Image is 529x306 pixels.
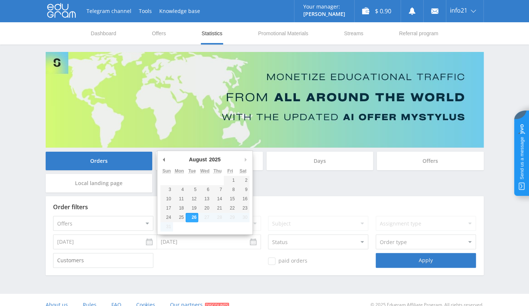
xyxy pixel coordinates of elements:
button: 17 [160,204,173,213]
div: Local landing page [46,174,153,193]
button: 21 [211,204,224,213]
span: paid orders [268,257,307,265]
button: 24 [160,213,173,222]
p: Your manager: [303,4,345,10]
span: info21 [450,7,467,13]
button: 19 [186,204,198,213]
button: 22 [224,204,236,213]
button: 6 [198,185,211,194]
button: 15 [224,194,236,204]
button: 25 [173,213,186,222]
abbr: Sunday [162,168,171,174]
div: Orders [46,152,153,170]
abbr: Friday [227,168,233,174]
button: 9 [236,185,249,194]
a: Referral program [398,22,439,45]
div: Actions [156,152,263,170]
div: August [188,154,208,165]
button: 13 [198,194,211,204]
button: Next month [242,154,249,165]
abbr: Tuesday [188,168,196,174]
button: Previous month [160,154,168,165]
abbr: Saturday [239,168,246,174]
button: 3 [160,185,173,194]
a: Dashboard [90,22,117,45]
button: 4 [173,185,186,194]
button: 10 [160,194,173,204]
a: Offers [151,22,167,45]
button: 5 [186,185,198,194]
button: 1 [224,176,236,185]
button: 11 [173,194,186,204]
button: 26 [186,213,198,222]
abbr: Monday [175,168,184,174]
a: Streams [343,22,364,45]
button: 7 [211,185,224,194]
button: 18 [173,204,186,213]
div: Order filters [53,204,476,210]
input: Use the arrow keys to pick a date [157,234,261,249]
div: Apply [376,253,476,268]
div: Days [267,152,373,170]
div: Offers [377,152,484,170]
p: [PERSON_NAME] [303,11,345,17]
abbr: Wednesday [200,168,209,174]
a: Promotional Materials [257,22,309,45]
div: 2025 [208,154,222,165]
input: Customers [53,253,153,268]
button: 8 [224,185,236,194]
button: 23 [236,204,249,213]
button: 14 [211,194,224,204]
button: 2 [236,176,249,185]
img: Banner [46,52,484,148]
a: Statistics [201,22,223,45]
abbr: Thursday [213,168,222,174]
button: 20 [198,204,211,213]
button: 12 [186,194,198,204]
button: 16 [236,194,249,204]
